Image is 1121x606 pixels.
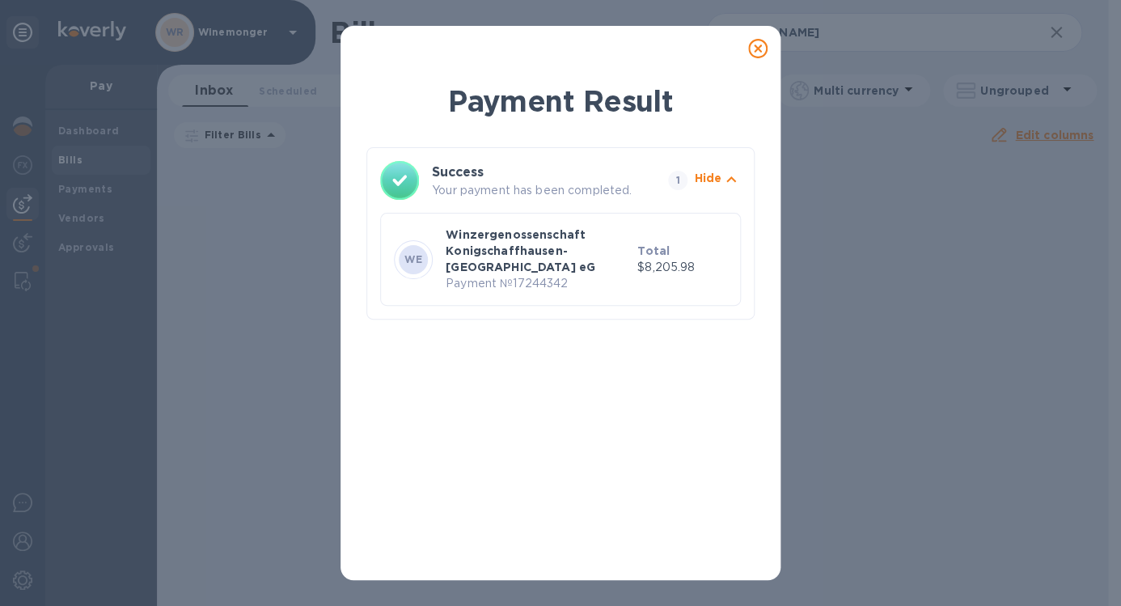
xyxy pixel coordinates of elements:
p: Winzergenossenschaft Konigschaffhausen-[GEOGRAPHIC_DATA] eG [446,227,631,275]
b: Total [637,244,670,257]
b: WE [404,253,422,265]
p: Your payment has been completed. [432,182,662,199]
span: 1 [668,171,687,190]
h1: Payment Result [366,81,755,121]
p: Payment № 17244342 [446,275,631,292]
p: $8,205.98 [637,259,727,276]
p: Hide [694,170,721,186]
button: Hide [694,170,741,192]
h3: Success [432,163,639,182]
